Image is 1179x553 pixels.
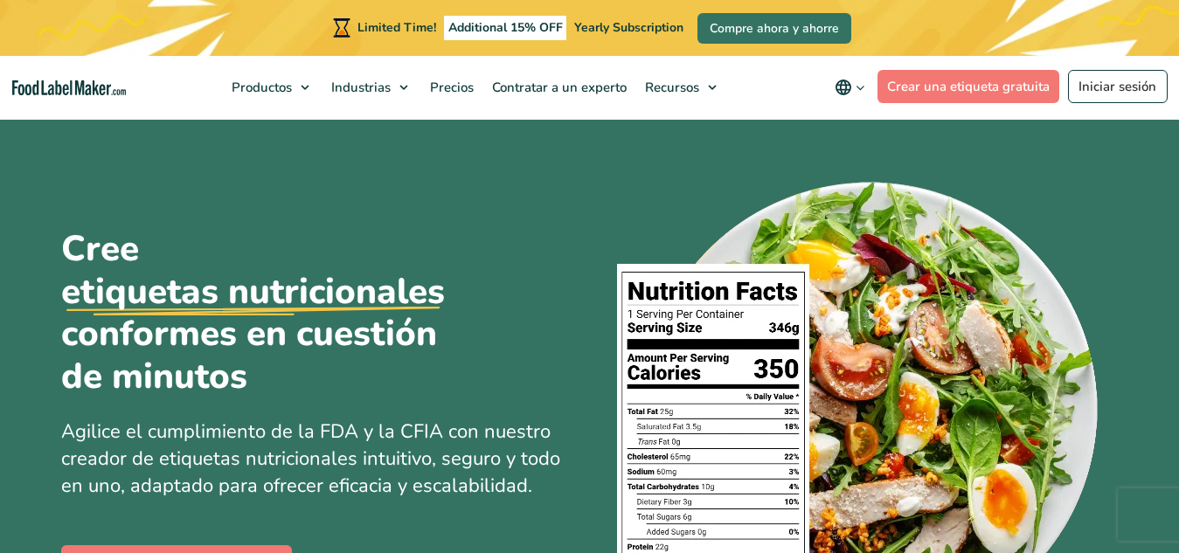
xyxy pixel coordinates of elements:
span: Contratar a un experto [487,79,628,96]
u: etiquetas nutricionales [61,271,445,314]
a: Precios [421,56,479,119]
span: Yearly Subscription [574,19,683,36]
h1: Cree conformes en cuestión de minutos [61,228,481,397]
span: Recursos [640,79,701,96]
a: Compre ahora y ahorre [697,13,851,44]
span: Productos [226,79,294,96]
a: Recursos [636,56,725,119]
span: Industrias [326,79,392,96]
a: Iniciar sesión [1068,70,1168,103]
a: Contratar a un experto [483,56,632,119]
span: Agilice el cumplimiento de la FDA y la CFIA con nuestro creador de etiquetas nutricionales intuit... [61,418,560,499]
a: Industrias [322,56,417,119]
a: Productos [223,56,318,119]
a: Crear una etiqueta gratuita [877,70,1060,103]
span: Precios [425,79,475,96]
span: Limited Time! [357,19,436,36]
span: Additional 15% OFF [444,16,567,40]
